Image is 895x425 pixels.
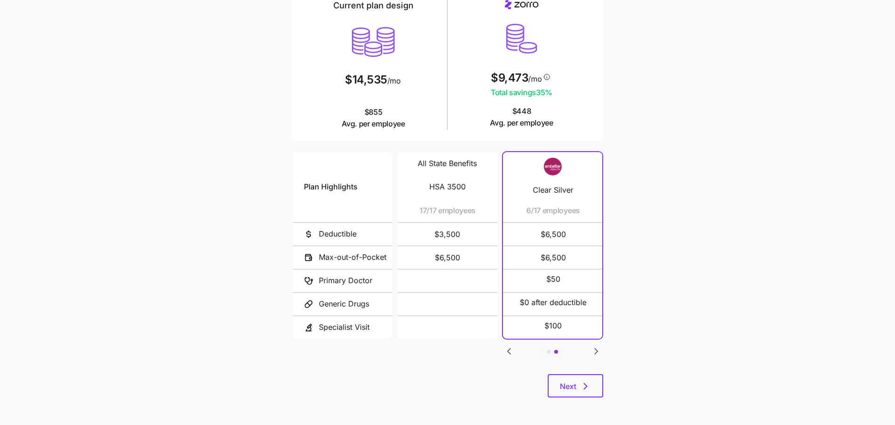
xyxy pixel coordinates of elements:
[535,158,572,175] img: Carrier
[409,223,486,245] span: $3,500
[533,184,573,196] span: Clear Silver
[319,298,369,310] span: Generic Drugs
[319,321,370,333] span: Specialist Visit
[490,105,553,129] span: $448
[491,72,528,84] span: $9,473
[409,246,486,269] span: $6,500
[420,205,475,216] span: 17/17 employees
[418,158,477,169] span: All State Benefits
[491,87,552,98] span: Total savings 35 %
[590,345,602,357] button: Go to next slide
[526,205,580,216] span: 6/17 employees
[319,228,357,240] span: Deductible
[345,74,387,85] span: $14,535
[544,320,562,332] span: $100
[546,273,560,285] span: $50
[342,118,405,130] span: Avg. per employee
[429,181,466,193] span: HSA 3500
[560,381,576,392] span: Next
[503,346,515,357] svg: Go to previous slide
[528,75,542,83] span: /mo
[515,246,592,269] span: $6,500
[490,117,553,129] span: Avg. per employee
[387,77,401,84] span: /mo
[548,374,603,397] button: Next
[591,346,602,357] svg: Go to next slide
[503,345,515,357] button: Go to previous slide
[515,223,592,245] span: $6,500
[319,275,372,286] span: Primary Doctor
[342,106,405,130] span: $855
[319,251,386,263] span: Max-out-of-Pocket
[520,297,586,308] span: $0 after deductible
[304,181,358,193] span: Plan Highlights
